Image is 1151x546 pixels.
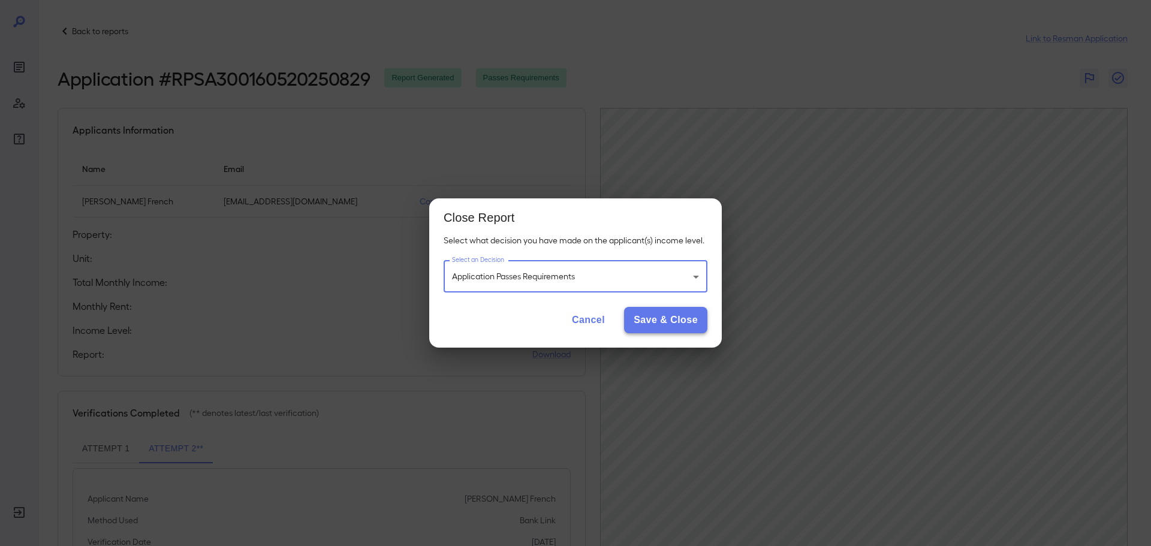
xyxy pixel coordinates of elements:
[562,307,614,333] button: Cancel
[452,255,504,264] label: Select an Decision
[444,234,707,246] p: Select what decision you have made on the applicant(s) income level.
[444,261,707,292] div: Application Passes Requirements
[624,307,707,333] button: Save & Close
[429,198,722,234] h2: Close Report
